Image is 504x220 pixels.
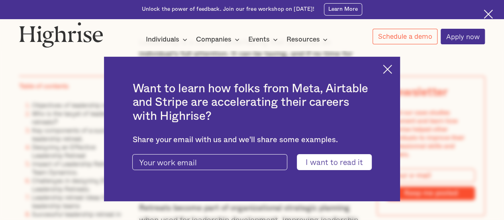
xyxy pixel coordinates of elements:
div: Resources [286,35,330,44]
a: Schedule a demo [373,29,437,44]
div: Unlock the power of feedback. Join our free workshop on [DATE]! [142,6,315,13]
form: current-ascender-blog-article-modal-form [132,154,371,170]
div: Events [248,35,280,44]
img: Cross icon [484,10,493,19]
h2: Want to learn how folks from Meta, Airtable and Stripe are accelerating their careers with Highrise? [132,82,371,123]
div: Individuals [146,35,190,44]
img: Highrise logo [19,22,103,48]
div: Companies [196,35,231,44]
img: Cross icon [383,65,392,74]
a: Learn More [324,3,363,16]
div: Companies [196,35,242,44]
div: Individuals [146,35,179,44]
div: Share your email with us and we'll share some examples. [132,135,371,145]
a: Apply now [441,29,485,44]
div: Resources [286,35,320,44]
div: Events [248,35,270,44]
input: Your work email [132,154,287,170]
input: I want to read it [297,154,371,170]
